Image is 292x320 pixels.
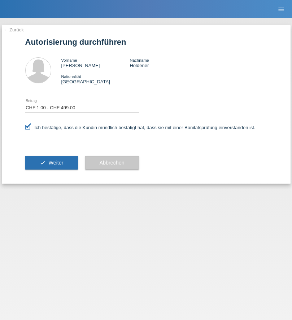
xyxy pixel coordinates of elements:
[25,125,256,130] label: Ich bestätige, dass die Kundin mündlich bestätigt hat, dass sie mit einer Bonitätsprüfung einvers...
[25,156,78,170] button: check Weiter
[100,160,125,166] span: Abbrechen
[40,160,45,166] i: check
[48,160,63,166] span: Weiter
[61,58,77,62] span: Vorname
[25,38,267,47] h1: Autorisierung durchführen
[4,27,24,32] a: ← Zurück
[85,156,139,170] button: Abbrechen
[274,7,288,11] a: menu
[61,74,81,79] span: Nationalität
[61,74,130,84] div: [GEOGRAPHIC_DATA]
[130,57,198,68] div: Holdener
[130,58,149,62] span: Nachname
[61,57,130,68] div: [PERSON_NAME]
[278,6,285,13] i: menu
